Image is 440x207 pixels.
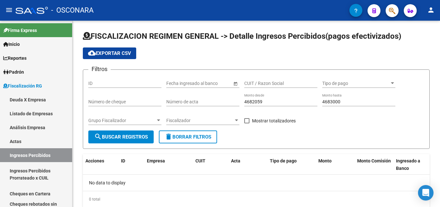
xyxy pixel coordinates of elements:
span: Monto Comisión [357,158,391,163]
span: FISCALIZACION REGIMEN GENERAL -> Detalle Ingresos Percibidos(pagos efectivizados) [83,32,401,41]
datatable-header-cell: Acciones [83,154,118,175]
input: Fecha inicio [166,81,190,86]
span: Empresa [147,158,165,163]
datatable-header-cell: ID [118,154,144,175]
mat-icon: search [94,133,102,140]
span: Acta [231,158,240,163]
span: Fiscalización RG [3,82,42,89]
input: Fecha fin [195,81,227,86]
datatable-header-cell: Ingresado a Banco [393,154,432,175]
span: Firma Express [3,27,37,34]
datatable-header-cell: Monto [316,154,355,175]
span: Mostrar totalizadores [252,117,296,125]
span: Grupo Fiscalizador [88,118,156,123]
datatable-header-cell: Empresa [144,154,193,175]
span: Monto [318,158,332,163]
span: Tipo de pago [322,81,390,86]
button: Exportar CSV [83,47,136,59]
span: Tipo de pago [270,158,297,163]
button: Open calendar [232,80,239,87]
mat-icon: cloud_download [88,49,96,57]
span: Exportar CSV [88,50,131,56]
mat-icon: delete [165,133,172,140]
span: Buscar Registros [94,134,148,140]
datatable-header-cell: CUIT [193,154,228,175]
h3: Filtros [88,65,111,74]
mat-icon: menu [5,6,13,14]
span: Inicio [3,41,20,48]
span: - OSCONARA [51,3,93,17]
datatable-header-cell: Acta [228,154,267,175]
button: Borrar Filtros [159,130,217,143]
span: ID [121,158,125,163]
mat-icon: person [427,6,435,14]
button: Buscar Registros [88,130,154,143]
datatable-header-cell: Monto Comisión [355,154,393,175]
span: Acciones [85,158,104,163]
datatable-header-cell: Tipo de pago [267,154,316,175]
div: No data to display [83,175,430,191]
div: Open Intercom Messenger [418,185,434,201]
span: Borrar Filtros [165,134,211,140]
span: Padrón [3,68,24,76]
span: Reportes [3,55,27,62]
span: Fiscalizador [166,118,234,123]
span: CUIT [195,158,205,163]
span: Ingresado a Banco [396,158,420,171]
